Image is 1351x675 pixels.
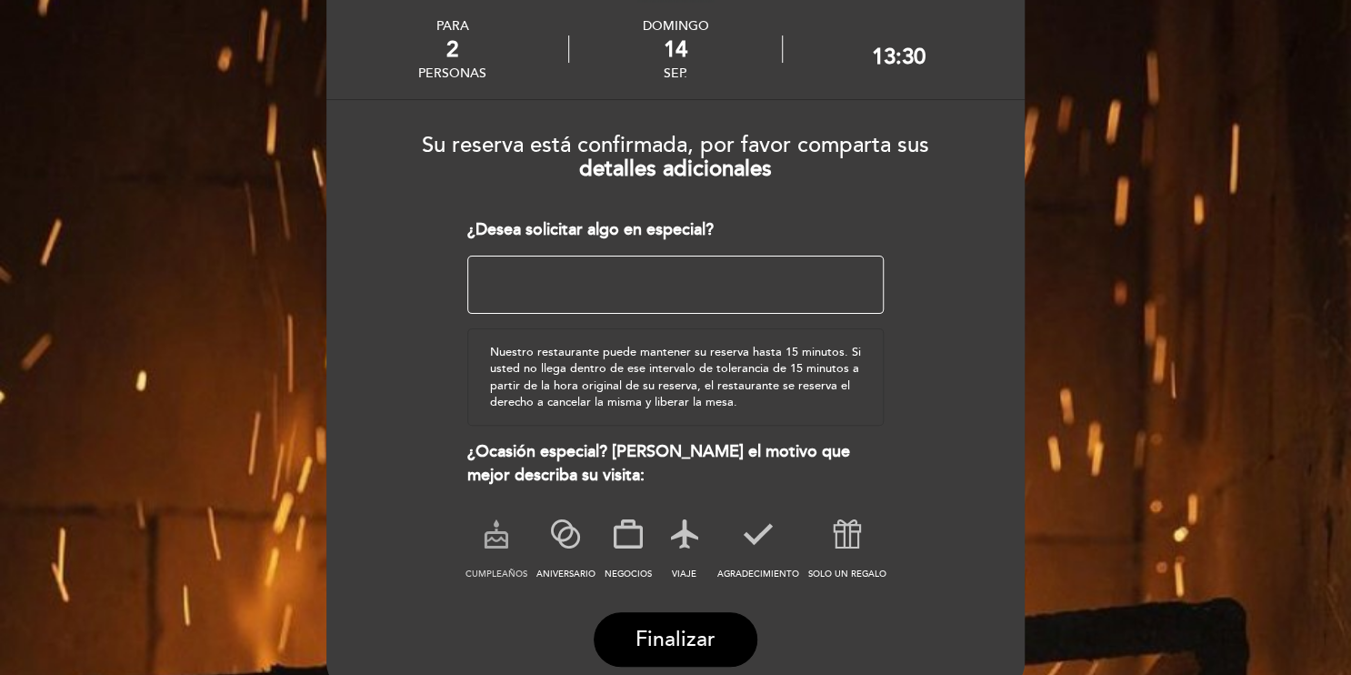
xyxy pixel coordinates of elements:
[418,65,486,81] div: personas
[536,569,595,579] span: ANIVERSARIO
[569,18,781,34] div: domingo
[807,569,886,579] span: SOLO UN REGALO
[465,569,527,579] span: CUMPLEAÑOS
[467,440,885,487] div: ¿Ocasión especial? [PERSON_NAME] el motivo que mejor describa su visita:
[569,36,781,63] div: 14
[635,627,716,652] span: Finalizar
[594,612,757,667] button: Finalizar
[467,218,885,242] div: ¿Desea solicitar algo en especial?
[418,36,486,63] div: 2
[467,328,885,426] div: Nuestro restaurante puede mantener su reserva hasta 15 minutos. Si usted no llega dentro de ese i...
[716,569,798,579] span: AGRADECIMIENTO
[872,44,926,70] div: 13:30
[422,132,929,158] span: Su reserva está confirmada, por favor comparta sus
[569,65,781,81] div: sep.
[604,569,651,579] span: NEGOCIOS
[579,156,772,182] b: detalles adicionales
[672,569,696,579] span: VIAJE
[418,18,486,34] div: PARA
